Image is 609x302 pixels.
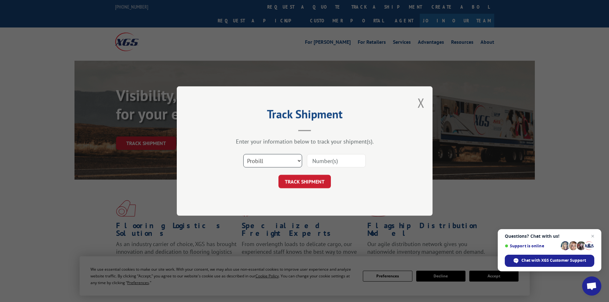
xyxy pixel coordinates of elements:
[278,175,331,188] button: TRACK SHIPMENT
[505,244,558,248] span: Support is online
[418,94,425,111] button: Close modal
[521,258,586,263] span: Chat with XGS Customer Support
[505,234,594,239] span: Questions? Chat with us!
[307,154,366,167] input: Number(s)
[209,110,401,122] h2: Track Shipment
[209,138,401,145] div: Enter your information below to track your shipment(s).
[505,255,594,267] div: Chat with XGS Customer Support
[582,276,601,296] div: Open chat
[589,232,597,240] span: Close chat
